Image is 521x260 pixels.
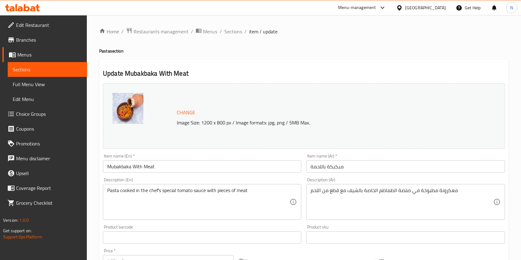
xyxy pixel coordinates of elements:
[16,184,82,192] span: Coverage Report
[8,92,87,107] a: Edit Menu
[2,136,87,151] a: Promotions
[16,199,82,207] span: Grocery Checklist
[103,231,301,244] input: Please enter product barcode
[17,51,82,58] span: Menus
[16,170,82,177] span: Upsell
[2,181,87,195] a: Coverage Report
[8,62,87,77] a: Sections
[13,81,82,88] span: Full Menu View
[107,187,290,217] textarea: Pasta cooked in the chef's special tomato sauce with pieces of meat
[306,231,505,244] input: Please enter product sku
[99,27,509,36] nav: breadcrumb
[510,4,513,11] span: N
[19,216,29,224] span: 1.0.0
[2,18,87,32] a: Edit Restaurant
[405,4,446,11] div: [GEOGRAPHIC_DATA]
[99,48,509,54] h4: Pasta section
[112,93,143,124] img: 20240111_TALABAT_UAE__Kaz638406556266901142.jpg
[311,187,493,217] textarea: معكرونة مطبوخة في صلصة الطماطم الخاصة بالشيف مع قطع من اللحم
[8,77,87,92] a: Full Menu View
[196,27,217,36] a: Menus
[13,66,82,73] span: Sections
[177,108,195,117] span: Change
[191,28,193,35] li: /
[2,166,87,181] a: Upsell
[103,160,301,173] input: Enter name En
[16,21,82,29] span: Edit Restaurant
[103,69,505,78] h2: Update Mubakbaka With Meat
[13,95,82,103] span: Edit Menu
[174,119,461,126] p: Image Size: 1200 x 800 px / Image formats: jpg, png / 5MB Max.
[3,216,18,224] span: Version:
[121,28,124,35] li: /
[224,28,242,35] a: Sections
[220,28,222,35] li: /
[16,140,82,147] span: Promotions
[2,121,87,136] a: Coupons
[133,28,188,35] span: Restaurants management
[306,160,505,173] input: Enter name Ar
[203,28,217,35] span: Menus
[244,28,247,35] li: /
[16,155,82,162] span: Menu disclaimer
[174,106,198,119] button: Change
[99,28,119,35] a: Home
[16,36,82,44] span: Branches
[3,227,32,235] span: Get support on:
[2,32,87,47] a: Branches
[2,151,87,166] a: Menu disclaimer
[16,125,82,132] span: Coupons
[16,110,82,118] span: Choice Groups
[249,28,277,35] span: item / update
[3,233,42,241] a: Support.OpsPlatform
[2,107,87,121] a: Choice Groups
[2,195,87,210] a: Grocery Checklist
[2,47,87,62] a: Menus
[126,27,188,36] a: Restaurants management
[338,4,376,11] div: Menu-management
